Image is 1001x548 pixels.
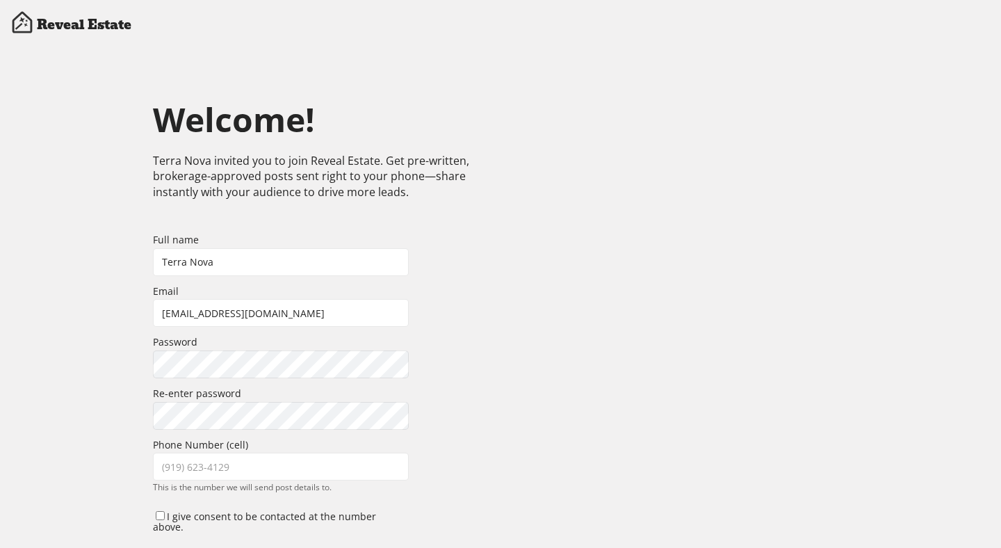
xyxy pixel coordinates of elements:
label: I give consent to be contacted at the number above. [153,510,376,533]
div: Terra Nova invited you to join Reveal Estate. Get pre-written, brokerage-approved posts sent righ... [153,153,483,200]
input: johnsmith@gmail.com [153,299,409,327]
img: yH5BAEAAAAALAAAAAABAAEAAAIBRAA7 [518,178,848,508]
div: Email [153,284,179,298]
div: Password [153,335,197,349]
div: Re-enter password [153,387,241,401]
h2: Welcome! [153,95,483,145]
input: John Smith [153,248,409,276]
div: Full name [153,233,199,247]
input: (919) 623-4129 [153,453,409,481]
h4: Reveal Estate [37,16,131,33]
div: This is the number we will send post details to. [153,482,332,494]
div: Phone Number (cell) [153,438,248,452]
img: Artboard%201%20copy%203%20%281%29.svg [11,11,33,33]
